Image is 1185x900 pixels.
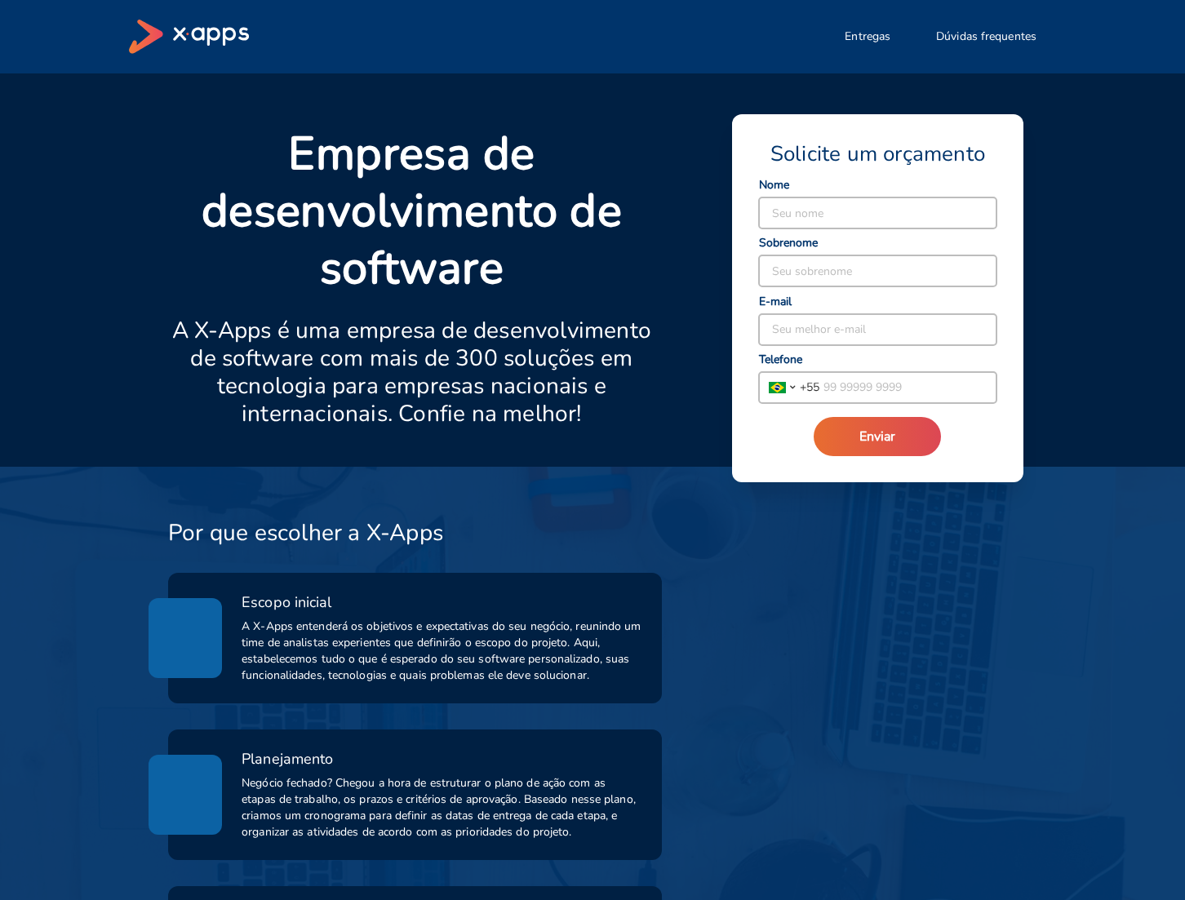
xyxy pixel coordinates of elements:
[242,592,331,612] span: Escopo inicial
[242,618,642,684] span: A X-Apps entenderá os objetivos e expectativas do seu negócio, reunindo um time de analistas expe...
[814,417,941,456] button: Enviar
[845,29,890,45] span: Entregas
[759,314,996,345] input: Seu melhor e-mail
[825,20,910,53] button: Entregas
[168,317,655,428] p: A X-Apps é uma empresa de desenvolvimento de software com mais de 300 soluções em tecnologia para...
[759,197,996,228] input: Seu nome
[759,255,996,286] input: Seu sobrenome
[242,749,333,769] span: Planejamento
[242,775,642,840] span: Negócio fechado? Chegou a hora de estruturar o plano de ação com as etapas de trabalho, os prazos...
[168,126,655,297] p: Empresa de desenvolvimento de software
[859,428,895,446] span: Enviar
[819,372,996,403] input: 99 99999 9999
[800,379,819,396] span: + 55
[916,20,1056,53] button: Dúvidas frequentes
[770,140,985,168] span: Solicite um orçamento
[168,519,443,547] h3: Por que escolher a X-Apps
[936,29,1036,45] span: Dúvidas frequentes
